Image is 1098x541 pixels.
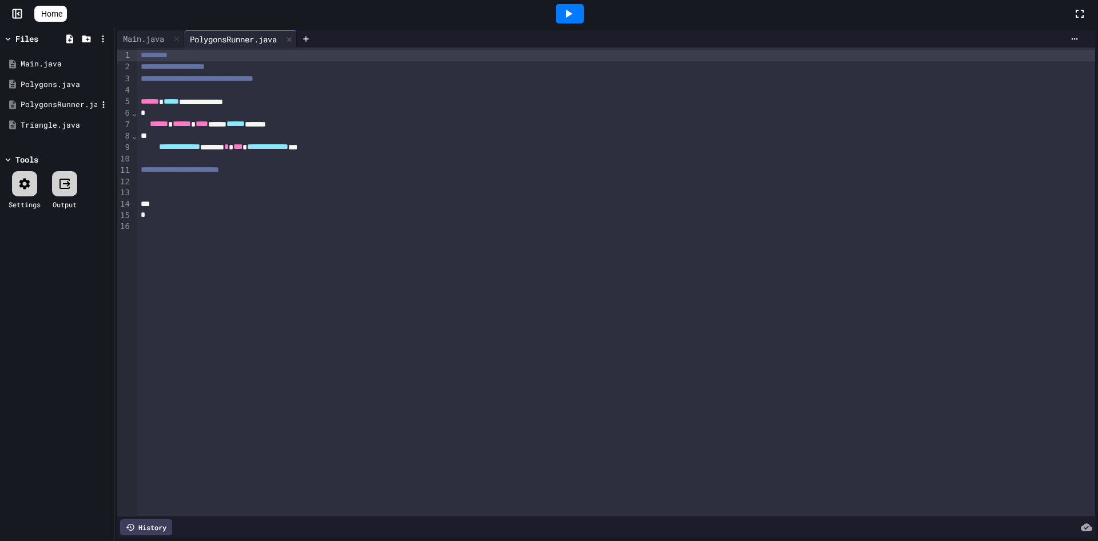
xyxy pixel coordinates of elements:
div: 9 [117,142,132,153]
div: 15 [117,210,132,222]
div: History [120,519,172,535]
div: Output [53,199,77,210]
div: 5 [117,96,132,108]
div: PolygonsRunner.java [184,33,283,45]
span: Fold line [132,108,137,117]
div: 13 [117,187,132,199]
div: Polygons.java [21,79,110,90]
div: Files [15,33,38,45]
div: 16 [117,221,132,232]
div: 6 [117,108,132,119]
div: 11 [117,165,132,176]
div: PolygonsRunner.java [184,30,297,48]
div: 1 [117,50,132,61]
div: 12 [117,176,132,188]
div: 14 [117,199,132,210]
div: 8 [117,131,132,142]
div: Tools [15,153,38,165]
div: Triangle.java [21,120,110,131]
div: 10 [117,153,132,165]
div: Main.java [117,30,184,48]
div: 3 [117,73,132,85]
span: Fold line [132,131,137,140]
div: 7 [117,119,132,131]
div: 4 [117,85,132,96]
div: Main.java [117,33,170,45]
div: Main.java [21,58,110,70]
div: 2 [117,61,132,73]
div: PolygonsRunner.java [21,99,97,110]
div: Settings [9,199,41,210]
a: Home [34,6,67,22]
span: Home [41,8,62,19]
